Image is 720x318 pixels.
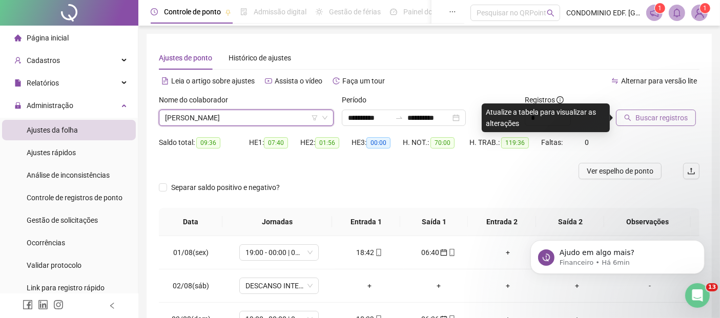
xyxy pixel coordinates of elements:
span: search [547,9,554,17]
div: Financeiro diz… [8,128,197,151]
div: Financeiro diz… [8,151,197,175]
div: + [481,247,534,258]
div: O valor atualizado é de R$ 68,59 [16,157,134,167]
img: 85820 [692,5,707,20]
iframe: Intercom live chat [685,283,710,308]
button: Buscar registros [616,110,696,126]
span: Alternar para versão lite [621,77,697,85]
div: Saldo total: [159,137,249,149]
span: 70:00 [430,137,455,149]
span: upload [687,167,695,175]
th: Saída 1 [400,208,468,236]
span: Cadastros [27,56,60,65]
th: Jornadas [222,208,332,236]
sup: 1 [655,3,665,13]
span: Link para registro rápido [27,284,105,292]
span: youtube [265,77,272,84]
th: Saída 2 [536,208,604,236]
div: Fechar [180,4,198,23]
span: home [14,34,22,41]
span: Validar protocolo [27,261,81,269]
div: Infelizmente não conseguimos alterar o vencimento do boleto após o vencimento original [8,36,168,79]
span: Histórico de ajustes [229,54,291,62]
span: 119:36 [501,137,529,149]
div: HE 2: [300,137,352,149]
span: Ajustes da folha [27,126,78,134]
span: Gestão de férias [329,8,381,16]
span: lock [14,102,22,109]
span: mobile [374,249,382,256]
span: facebook [23,300,33,310]
div: H. NOT.: [403,137,469,149]
span: to [395,114,403,122]
span: Controle de registros de ponto [27,194,122,202]
span: 0 [585,138,589,146]
span: Faça um tour [342,77,385,85]
div: HE 1: [249,137,300,149]
span: left [109,302,116,309]
div: CONSIGO PAGAR COM ESSE COM JUROS NÉ ISSO? [45,93,189,113]
span: sun [316,8,323,15]
th: Entrada 2 [468,208,536,236]
sup: Atualize o seu contato no menu Meus Dados [700,3,710,13]
span: 19:00 - 00:00 | 01:00 - 07:00 [245,245,313,260]
div: + [412,280,465,291]
th: Observações [604,208,691,236]
span: Assista o vídeo [275,77,322,85]
div: Financeiro • Há 6min [16,199,82,205]
span: Admissão digital [254,8,306,16]
div: Isso mesmo [16,134,59,144]
span: Gestão de solicitações [27,216,98,224]
span: instagram [53,300,64,310]
span: 01/08(sex) [173,248,209,257]
span: notification [650,8,659,17]
div: Financeiro diz… [8,36,197,87]
span: swap-right [395,114,403,122]
span: clock-circle [151,8,158,15]
span: Painel do DP [403,8,443,16]
div: CONSIGO PAGAR COM ESSE COM JUROS NÉ ISSO? [37,87,197,119]
span: Administração [27,101,73,110]
span: Ajustes de ponto [159,54,212,62]
span: file [14,79,22,87]
span: Leia o artigo sobre ajustes [171,77,255,85]
th: Data [159,208,222,236]
span: dashboard [390,8,397,15]
span: filter [312,115,318,121]
span: Ocorrências [27,239,65,247]
span: 1 [704,5,707,12]
div: HE 3: [352,137,403,149]
span: 02/08(sáb) [173,282,209,290]
button: Seletor de Gif [32,240,40,248]
span: mobile [447,249,456,256]
div: 06:40 [412,247,465,258]
span: Faltas: [541,138,564,146]
button: go back [7,4,26,24]
span: Observações [612,216,683,227]
span: DESCANSO INTER-JORNADA [245,278,313,293]
span: Análise de inconsistências [27,171,110,179]
span: down [322,115,328,121]
button: Carregar anexo [49,240,57,248]
div: CONDOMINIO diz… [8,87,197,128]
span: swap [611,77,619,84]
span: 13 [706,283,718,291]
span: 1 [659,5,662,12]
div: Infelizmente não conseguimos alterar o vencimento do boleto após o vencimento original [16,43,160,73]
span: search [624,114,631,121]
div: + [343,280,396,291]
span: 01:56 [315,137,339,149]
button: Ver espelho de ponto [579,163,662,179]
label: Período [342,94,373,105]
span: Controle de ponto [164,8,221,16]
span: Buscar registros [635,112,688,123]
div: Financeiro diz… [8,175,197,220]
span: history [333,77,340,84]
span: ADILSON GERMINO DA SILVA [165,110,327,125]
div: Ajudo em algo mais?Financeiro • Há 6min [8,175,99,197]
span: info-circle [557,96,564,103]
div: 18:42 [343,247,396,258]
span: Ver espelho de ponto [587,165,653,177]
button: Início [160,4,180,24]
